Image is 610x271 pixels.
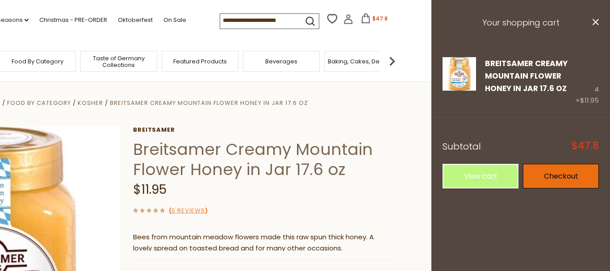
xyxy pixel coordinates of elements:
[133,139,394,179] h1: Breitsamer Creamy Mountain Flower Honey in Jar 17.6 oz
[443,57,476,91] img: Breitsamer Creamy Mountain Flower Honey in Jar 17.6 oz
[523,164,599,188] a: Checkout
[372,15,388,22] span: $47.8
[572,141,599,151] span: $47.8
[443,57,476,107] a: Breitsamer Creamy Mountain Flower Honey in Jar 17.6 oz
[133,181,167,198] span: $11.95
[7,99,71,107] a: Food By Category
[173,58,227,65] a: Featured Products
[328,58,397,65] a: Baking, Cakes, Desserts
[355,13,393,27] button: $47.8
[485,58,568,94] a: Breitsamer Creamy Mountain Flower Honey in Jar 17.6 oz
[12,58,63,65] a: Food By Category
[580,96,599,105] span: $11.95
[265,58,297,65] a: Beverages
[110,99,308,107] a: Breitsamer Creamy Mountain Flower Honey in Jar 17.6 oz
[118,15,153,25] a: Oktoberfest
[133,232,394,254] p: Bees from mountain meadow flowers made this raw spun thick honey. A lovely spread on toasted brea...
[576,57,599,107] div: 4 ×
[171,206,205,216] a: 0 Reviews
[133,126,394,133] a: Breitsamer
[39,15,107,25] a: Christmas - PRE-ORDER
[443,140,481,153] span: Subtotal
[169,206,208,215] span: ( )
[78,99,103,107] a: Kosher
[83,55,155,68] a: Taste of Germany Collections
[383,52,401,70] img: next arrow
[163,15,186,25] a: On Sale
[443,164,518,188] a: View cart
